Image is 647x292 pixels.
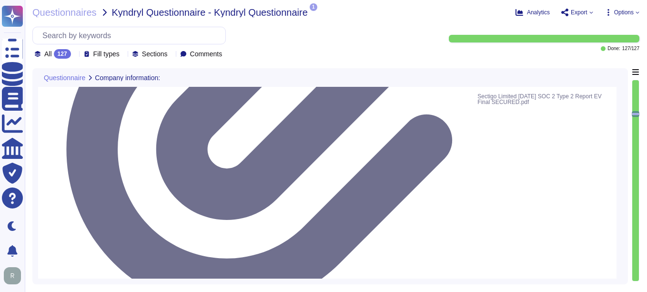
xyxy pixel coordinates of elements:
input: Search by keywords [38,27,225,44]
img: user [4,267,21,284]
span: Analytics [527,10,550,15]
button: user [2,265,28,286]
span: Export [571,10,587,15]
span: Comments [190,51,222,57]
span: Questionnaire [44,74,85,81]
span: 127 / 127 [622,46,639,51]
button: Analytics [516,9,550,16]
span: All [44,51,52,57]
span: Sectigo Limited [DATE] SOC 2 Type 2 Report EV Final SECURED.pdf [477,92,611,107]
span: Done: [607,46,620,51]
span: Options [614,10,634,15]
span: Questionnaires [32,8,97,17]
span: Fill types [93,51,120,57]
span: Company information: [95,74,160,81]
span: 1 [310,3,317,11]
span: Sections [142,51,168,57]
span: Kyndryl Questionnaire - Kyndryl Questionnaire [112,8,308,17]
div: 127 [54,49,71,59]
